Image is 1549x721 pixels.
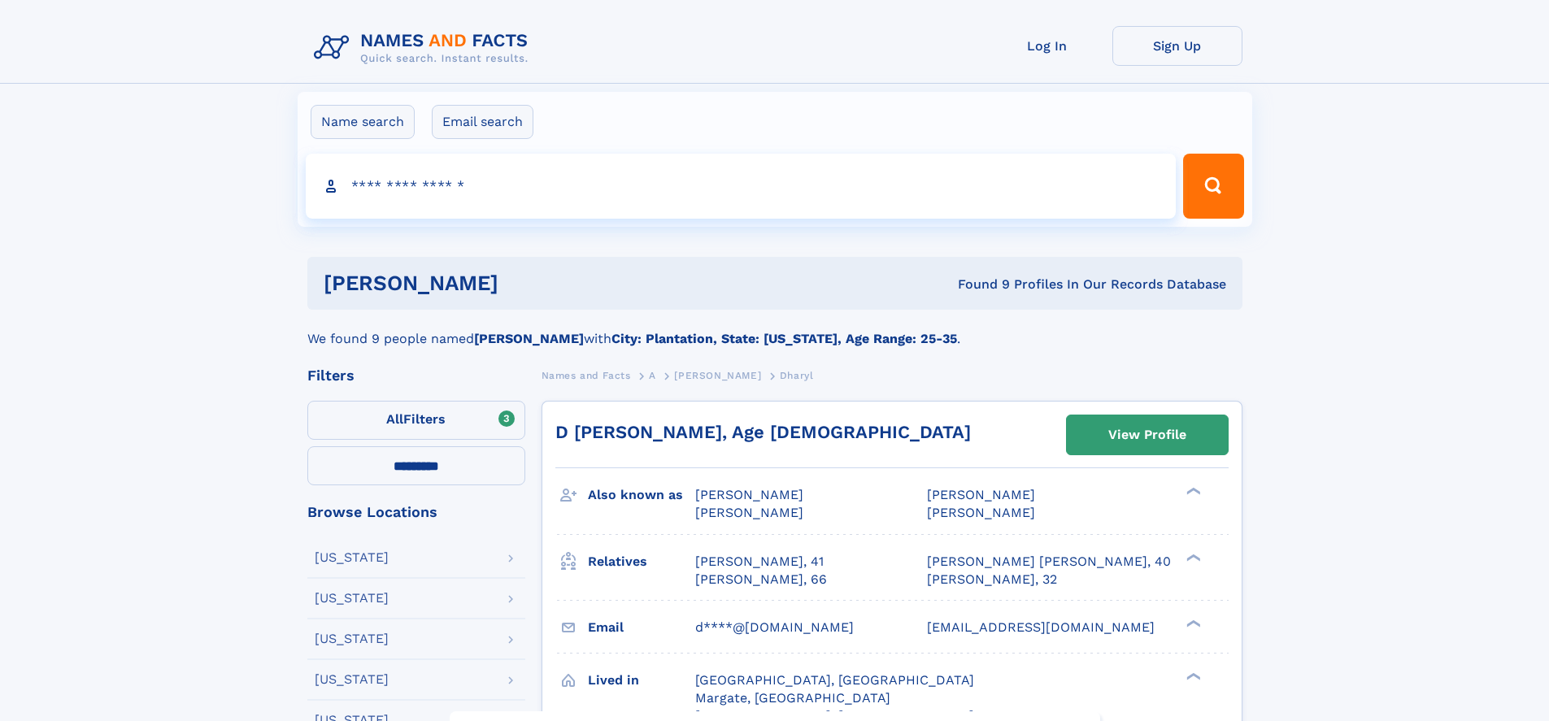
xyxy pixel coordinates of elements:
[307,368,525,383] div: Filters
[1183,154,1243,219] button: Search Button
[1182,486,1202,497] div: ❯
[315,592,389,605] div: [US_STATE]
[674,370,761,381] span: [PERSON_NAME]
[311,105,415,139] label: Name search
[927,553,1171,571] a: [PERSON_NAME] [PERSON_NAME], 40
[588,548,695,575] h3: Relatives
[307,401,525,440] label: Filters
[588,614,695,641] h3: Email
[927,505,1035,520] span: [PERSON_NAME]
[306,154,1177,219] input: search input
[432,105,533,139] label: Email search
[1182,552,1202,562] div: ❯
[695,690,890,706] span: Margate, [GEOGRAPHIC_DATA]
[307,26,542,70] img: Logo Names and Facts
[1067,415,1228,454] a: View Profile
[780,370,814,381] span: Dharyl
[1182,671,1202,681] div: ❯
[695,571,827,589] a: [PERSON_NAME], 66
[588,481,695,509] h3: Also known as
[588,667,695,694] h3: Lived in
[307,505,525,519] div: Browse Locations
[649,370,656,381] span: A
[324,273,729,293] h1: [PERSON_NAME]
[307,310,1242,349] div: We found 9 people named with .
[695,672,974,688] span: [GEOGRAPHIC_DATA], [GEOGRAPHIC_DATA]
[1112,26,1242,66] a: Sign Up
[1108,416,1186,454] div: View Profile
[927,487,1035,502] span: [PERSON_NAME]
[695,553,824,571] a: [PERSON_NAME], 41
[927,571,1057,589] a: [PERSON_NAME], 32
[927,619,1155,635] span: [EMAIL_ADDRESS][DOMAIN_NAME]
[542,365,631,385] a: Names and Facts
[695,505,803,520] span: [PERSON_NAME]
[555,422,971,442] a: D [PERSON_NAME], Age [DEMOGRAPHIC_DATA]
[649,365,656,385] a: A
[611,331,957,346] b: City: Plantation, State: [US_STATE], Age Range: 25-35
[315,632,389,645] div: [US_STATE]
[1182,618,1202,628] div: ❯
[386,411,403,427] span: All
[695,487,803,502] span: [PERSON_NAME]
[728,276,1226,293] div: Found 9 Profiles In Our Records Database
[674,365,761,385] a: [PERSON_NAME]
[982,26,1112,66] a: Log In
[315,551,389,564] div: [US_STATE]
[474,331,584,346] b: [PERSON_NAME]
[315,673,389,686] div: [US_STATE]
